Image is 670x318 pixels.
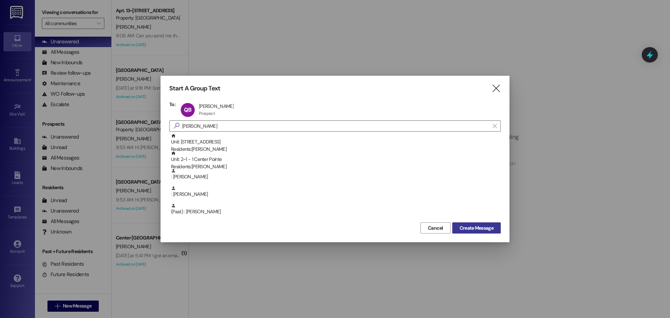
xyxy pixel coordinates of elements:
div: : [PERSON_NAME] [169,168,501,186]
div: (Past) : [PERSON_NAME] [169,203,501,221]
span: QB [184,106,191,113]
div: Residents: [PERSON_NAME] [171,163,501,170]
i:  [491,85,501,92]
div: [PERSON_NAME] [199,103,234,109]
div: Prospect [199,111,215,116]
i:  [493,123,497,129]
div: Unit: [STREET_ADDRESS]Residents:[PERSON_NAME] [169,133,501,151]
span: Cancel [428,224,443,232]
div: Residents: [PERSON_NAME] [171,146,501,153]
i:  [171,122,182,130]
div: : [PERSON_NAME] [171,186,501,198]
div: Unit: 2~1 - 1 Center PointeResidents:[PERSON_NAME] [169,151,501,168]
div: : [PERSON_NAME] [169,186,501,203]
button: Create Message [452,222,501,234]
h3: Start A Group Text [169,84,220,93]
span: Create Message [460,224,493,232]
div: (Past) : [PERSON_NAME] [171,203,501,215]
div: Unit: 2~1 - 1 Center Pointe [171,151,501,171]
button: Clear text [489,121,500,131]
button: Cancel [420,222,451,234]
h3: To: [169,101,176,108]
div: : [PERSON_NAME] [171,168,501,180]
input: Search for any contact or apartment [182,121,489,131]
div: Unit: [STREET_ADDRESS] [171,133,501,153]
